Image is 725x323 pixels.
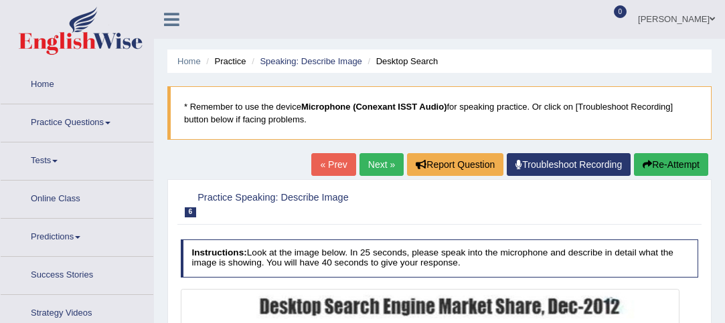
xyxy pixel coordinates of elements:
a: Practice Questions [1,104,153,138]
span: 0 [614,5,627,18]
a: Home [177,56,201,66]
h2: Practice Speaking: Describe Image [181,189,502,217]
a: Next » [359,153,404,176]
b: Instructions: [191,247,246,257]
li: Practice [203,55,246,68]
button: Re-Attempt [634,153,708,176]
a: Predictions [1,219,153,252]
a: Success Stories [1,257,153,290]
a: Home [1,66,153,100]
h4: Look at the image below. In 25 seconds, please speak into the microphone and describe in detail w... [181,239,699,278]
span: 6 [185,207,197,217]
b: Microphone (Conexant ISST Audio) [301,102,447,112]
a: Online Class [1,181,153,214]
button: Report Question [407,153,503,176]
a: Tests [1,142,153,176]
a: Troubleshoot Recording [507,153,631,176]
a: « Prev [311,153,355,176]
li: Desktop Search [364,55,438,68]
a: Speaking: Describe Image [260,56,361,66]
blockquote: * Remember to use the device for speaking practice. Or click on [Troubleshoot Recording] button b... [167,86,712,140]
